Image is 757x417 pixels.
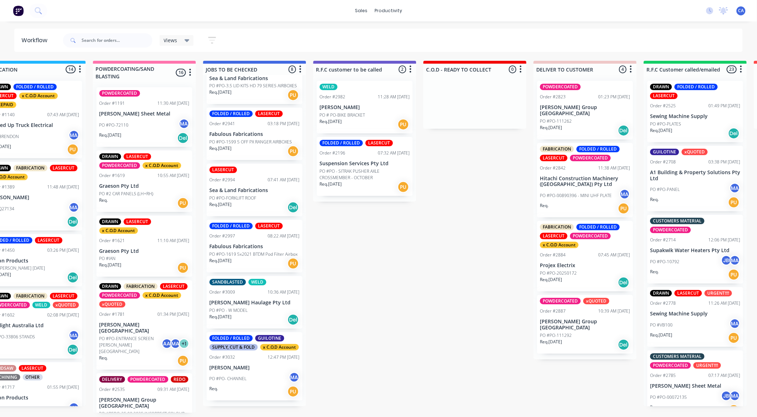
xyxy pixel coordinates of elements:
[650,170,740,182] p: A1 Building & Property Solutions Pty Ltd
[721,391,732,401] div: JB
[540,118,572,124] p: PO #PO-111262
[319,168,410,181] p: PO #PO - SITRAK PUSHER AXLE CROSSMEMBER - OCTOBER
[598,165,630,171] div: 11:38 AM [DATE]
[47,384,79,391] div: 01:55 PM [DATE]
[650,121,681,127] p: PO #PO-PLATES
[99,248,189,254] p: Graeson Pty Ltd
[142,162,181,169] div: x C.O.D Account
[729,255,740,266] div: MA
[157,386,189,393] div: 09:31 AM [DATE]
[317,81,412,133] div: WELDOrder #298211:28 AM [DATE][PERSON_NAME]PO # PO-BIKE BRACKETReq.[DATE]PU
[179,338,189,349] div: + 1
[255,111,283,117] div: LASERCUT
[53,302,79,308] div: xQUOTED
[650,311,740,317] p: Sewing Machine Supply
[708,237,740,243] div: 12:06 PM [DATE]
[209,75,299,82] p: Sea & Land Fabrications
[618,203,629,214] div: PU
[704,290,732,296] div: URGENT!!!!
[647,81,743,142] div: DRAWNFOLDED / ROLLEDLASERCUTOrder #252501:49 PM [DATE]Sewing Machine SupplyPO #PO-PLATESReq.[DATE...
[721,255,732,266] div: JB
[47,112,79,118] div: 07:43 AM [DATE]
[68,330,79,341] div: MA
[674,84,718,90] div: FOLDED / ROLLED
[99,376,125,383] div: DELIVERY
[289,372,299,383] div: MA
[209,279,246,285] div: SANDBLASTED
[99,100,125,107] div: Order #1191
[540,332,572,339] p: PO #PO-111292
[378,94,410,100] div: 11:28 AM [DATE]
[99,311,125,318] div: Order #1781
[123,153,151,160] div: LASERCUT
[674,290,702,296] div: LASERCUT
[206,52,302,104] div: Sea & Land FabricationsPO #PO-3.5 LID KITS HD 79 SERIES AIRBOXESReq.[DATE]PU
[650,353,704,360] div: CUSTOMERS MATERIAL
[99,262,121,268] p: Req. [DATE]
[540,94,566,100] div: Order #2823
[67,344,78,355] div: Del
[248,279,266,285] div: WELD
[693,362,721,369] div: URGENT!!!!
[209,201,231,208] p: Req. [DATE]
[127,376,168,383] div: POWDERCOATED
[365,140,393,146] div: LASERCUT
[540,104,630,117] p: [PERSON_NAME] Group [GEOGRAPHIC_DATA]
[598,252,630,258] div: 07:45 AM [DATE]
[99,283,121,290] div: DRAWN
[21,36,51,45] div: Workflow
[13,84,57,90] div: FOLDED / ROLLED
[650,394,687,401] p: PO #PO-00072135
[650,404,659,411] p: Req.
[650,300,676,306] div: Order #2778
[540,252,566,258] div: Order #2884
[708,372,740,379] div: 07:17 AM [DATE]
[99,197,108,203] p: Req.
[99,237,125,244] div: Order #1621
[209,365,299,371] p: [PERSON_NAME]
[177,262,189,274] div: PU
[99,355,108,361] p: Req.
[540,263,630,269] p: Projex Electrix
[99,153,121,160] div: DRAWN
[287,146,299,157] div: PU
[268,289,299,295] div: 10:36 AM [DATE]
[255,223,283,229] div: LASERCUT
[729,318,740,329] div: MA
[650,247,740,254] p: Supakwik Water Heaters Pty Ltd
[209,386,218,392] p: Req.
[99,255,116,262] p: PO #IAN
[99,191,153,197] p: PO #2 CAR PANELS (LH+RH)
[537,81,633,139] div: POWDERCOATEDOrder #282301:23 PM [DATE][PERSON_NAME] Group [GEOGRAPHIC_DATA]PO #PO-111262Req.[DATE...
[650,383,740,389] p: [PERSON_NAME] Sheet Metal
[157,100,189,107] div: 11:30 AM [DATE]
[598,94,630,100] div: 01:23 PM [DATE]
[650,196,659,203] p: Req.
[650,149,679,155] div: GUILOTINE
[35,237,62,244] div: LASERCUT
[177,197,189,209] div: PU
[576,146,620,152] div: FOLDED / ROLLED
[540,270,577,276] p: PO #PO-20250172
[99,335,161,355] p: PO #PO-ENTRANCE SCREEN [PERSON_NAME][GEOGRAPHIC_DATA]
[209,354,235,360] div: Order #3032
[99,172,125,179] div: Order #1619
[67,144,78,155] div: PU
[209,145,231,152] p: Req. [DATE]
[650,84,672,90] div: DRAWN
[650,332,672,338] p: Req. [DATE]
[19,93,58,99] div: x C.O.D Account
[68,202,79,213] div: MA
[209,335,253,342] div: FOLDED / ROLLED
[728,197,739,208] div: PU
[206,220,302,273] div: FOLDED / ROLLEDLASERCUTOrder #299708:22 AM [DATE]Fabulous FabricationsPO #PO-1619 5x2021 BTDM Pod...
[397,119,409,130] div: PU
[209,89,231,95] p: Req. [DATE]
[570,233,611,239] div: POWDERCOATED
[13,5,24,16] img: Factory
[570,155,611,161] div: POWDERCOATED
[650,93,678,99] div: LASERCUT
[99,111,189,117] p: [PERSON_NAME] Sheet Metal
[319,181,342,187] p: Req. [DATE]
[650,218,704,224] div: CUSTOMERS MATERIAL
